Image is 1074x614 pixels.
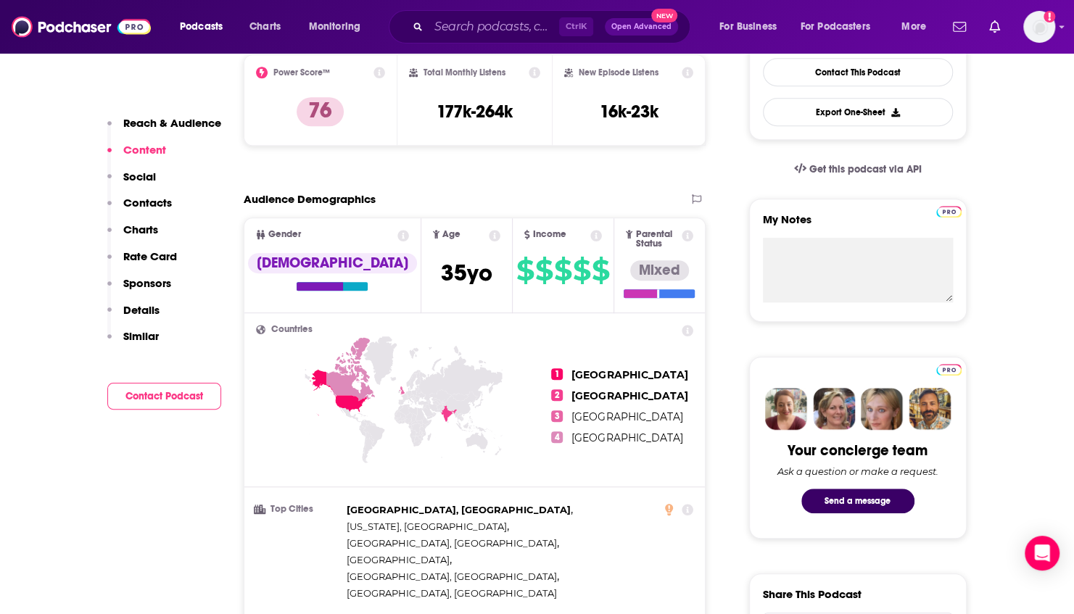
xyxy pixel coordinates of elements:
[765,388,807,430] img: Sydney Profile
[123,276,171,290] p: Sponsors
[107,116,221,143] button: Reach & Audience
[347,504,571,515] span: [GEOGRAPHIC_DATA], [GEOGRAPHIC_DATA]
[936,362,962,376] a: Pro website
[611,23,672,30] span: Open Advanced
[571,410,682,423] span: [GEOGRAPHIC_DATA]
[1044,11,1055,22] svg: Add a profile image
[651,9,677,22] span: New
[791,15,891,38] button: open menu
[554,259,571,282] span: $
[107,329,159,356] button: Similar
[571,368,687,381] span: [GEOGRAPHIC_DATA]
[788,441,928,460] div: Your concierge team
[1023,11,1055,43] img: User Profile
[240,15,289,38] a: Charts
[801,17,870,37] span: For Podcasters
[248,253,417,273] div: [DEMOGRAPHIC_DATA]
[533,230,566,239] span: Income
[559,17,593,36] span: Ctrl K
[437,101,513,123] h3: 177k-264k
[551,368,563,380] span: 1
[107,143,166,170] button: Content
[170,15,241,38] button: open menu
[180,17,223,37] span: Podcasts
[347,568,559,585] span: ,
[763,58,953,86] a: Contact This Podcast
[516,259,534,282] span: $
[630,260,689,281] div: Mixed
[891,15,944,38] button: open menu
[573,259,590,282] span: $
[249,17,281,37] span: Charts
[571,389,687,402] span: [GEOGRAPHIC_DATA]
[244,192,376,206] h2: Audience Demographics
[299,15,379,38] button: open menu
[123,223,158,236] p: Charts
[309,17,360,37] span: Monitoring
[12,13,151,41] img: Podchaser - Follow, Share and Rate Podcasts
[107,249,177,276] button: Rate Card
[123,196,172,209] p: Contacts
[347,552,452,568] span: ,
[347,518,509,535] span: ,
[402,10,704,43] div: Search podcasts, credits, & more...
[347,520,507,532] span: [US_STATE], [GEOGRAPHIC_DATA]
[535,259,553,282] span: $
[107,303,160,330] button: Details
[571,431,682,444] span: [GEOGRAPHIC_DATA]
[347,502,573,518] span: ,
[763,98,953,126] button: Export One-Sheet
[777,465,938,477] div: Ask a question or make a request.
[123,116,221,130] p: Reach & Audience
[347,535,559,552] span: ,
[551,431,563,443] span: 4
[782,152,933,187] a: Get this podcast via API
[347,537,557,549] span: [GEOGRAPHIC_DATA], [GEOGRAPHIC_DATA]
[592,259,609,282] span: $
[442,230,460,239] span: Age
[123,143,166,157] p: Content
[256,505,341,514] h3: Top Cities
[936,206,962,217] img: Podchaser Pro
[107,383,221,410] button: Contact Podcast
[347,587,557,599] span: [GEOGRAPHIC_DATA], [GEOGRAPHIC_DATA]
[107,196,172,223] button: Contacts
[271,325,313,334] span: Countries
[861,388,903,430] img: Jules Profile
[347,554,450,565] span: [GEOGRAPHIC_DATA]
[901,17,926,37] span: More
[107,223,158,249] button: Charts
[107,170,156,196] button: Social
[273,67,330,78] h2: Power Score™
[709,15,795,38] button: open menu
[719,17,777,37] span: For Business
[936,204,962,217] a: Pro website
[763,587,862,601] h3: Share This Podcast
[600,101,658,123] h3: 16k-23k
[579,67,658,78] h2: New Episode Listens
[936,364,962,376] img: Podchaser Pro
[441,259,492,287] span: 35 yo
[347,571,557,582] span: [GEOGRAPHIC_DATA], [GEOGRAPHIC_DATA]
[1023,11,1055,43] span: Logged in as WE_Broadcast
[297,97,344,126] p: 76
[123,329,159,343] p: Similar
[107,276,171,303] button: Sponsors
[1025,536,1059,571] div: Open Intercom Messenger
[947,14,972,39] a: Show notifications dropdown
[1023,11,1055,43] button: Show profile menu
[123,170,156,183] p: Social
[551,389,563,401] span: 2
[763,212,953,238] label: My Notes
[605,18,678,36] button: Open AdvancedNew
[809,163,921,175] span: Get this podcast via API
[424,67,505,78] h2: Total Monthly Listens
[123,303,160,317] p: Details
[909,388,951,430] img: Jon Profile
[813,388,855,430] img: Barbara Profile
[268,230,301,239] span: Gender
[551,410,563,422] span: 3
[635,230,679,249] span: Parental Status
[429,15,559,38] input: Search podcasts, credits, & more...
